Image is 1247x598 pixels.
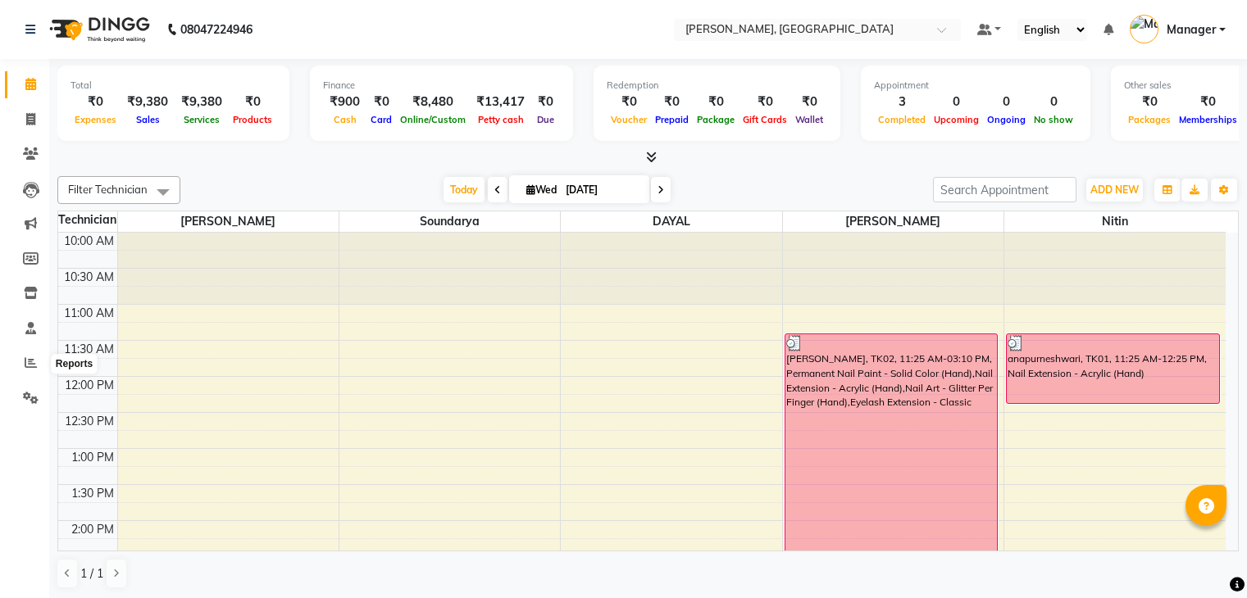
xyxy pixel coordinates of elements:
[874,79,1077,93] div: Appointment
[983,114,1030,125] span: Ongoing
[739,93,791,111] div: ₹0
[522,183,561,196] span: Wed
[118,211,339,232] span: [PERSON_NAME]
[61,377,117,394] div: 12:00 PM
[396,114,470,125] span: Online/Custom
[533,114,558,125] span: Due
[52,355,97,374] div: Reports
[474,114,528,125] span: Petty cash
[470,93,531,111] div: ₹13,417
[531,93,560,111] div: ₹0
[71,93,121,111] div: ₹0
[68,183,148,196] span: Filter Technician
[71,79,276,93] div: Total
[61,269,117,286] div: 10:30 AM
[1175,93,1241,111] div: ₹0
[930,93,983,111] div: 0
[693,93,739,111] div: ₹0
[930,114,983,125] span: Upcoming
[58,211,117,229] div: Technician
[1124,93,1175,111] div: ₹0
[68,485,117,502] div: 1:30 PM
[121,93,175,111] div: ₹9,380
[396,93,470,111] div: ₹8,480
[180,7,253,52] b: 08047224946
[693,114,739,125] span: Package
[1178,532,1231,582] iframe: chat widget
[1090,183,1139,196] span: ADD NEW
[1086,179,1143,202] button: ADD NEW
[983,93,1030,111] div: 0
[1030,114,1077,125] span: No show
[1007,334,1219,403] div: anapurneshwari, TK01, 11:25 AM-12:25 PM, Nail Extension - Acrylic (Hand)
[366,114,396,125] span: Card
[229,93,276,111] div: ₹0
[229,114,276,125] span: Products
[323,93,366,111] div: ₹900
[444,177,485,202] span: Today
[366,93,396,111] div: ₹0
[132,114,164,125] span: Sales
[339,211,560,232] span: Soundarya
[791,93,827,111] div: ₹0
[1124,114,1175,125] span: Packages
[61,341,117,358] div: 11:30 AM
[330,114,361,125] span: Cash
[561,211,781,232] span: DAYAL
[80,565,103,582] span: 1 / 1
[783,211,1004,232] span: [PERSON_NAME]
[739,114,791,125] span: Gift Cards
[1030,93,1077,111] div: 0
[607,79,827,93] div: Redemption
[180,114,224,125] span: Services
[651,114,693,125] span: Prepaid
[874,114,930,125] span: Completed
[61,233,117,250] div: 10:00 AM
[175,93,229,111] div: ₹9,380
[71,114,121,125] span: Expenses
[561,178,643,202] input: 2025-09-03
[651,93,693,111] div: ₹0
[68,449,117,466] div: 1:00 PM
[1175,114,1241,125] span: Memberships
[61,413,117,430] div: 12:30 PM
[874,93,930,111] div: 3
[791,114,827,125] span: Wallet
[1130,15,1158,43] img: Manager
[933,177,1076,202] input: Search Appointment
[61,305,117,322] div: 11:00 AM
[1004,211,1226,232] span: Nitin
[68,521,117,538] div: 2:00 PM
[1167,21,1216,39] span: Manager
[607,114,651,125] span: Voucher
[42,7,154,52] img: logo
[323,79,560,93] div: Finance
[607,93,651,111] div: ₹0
